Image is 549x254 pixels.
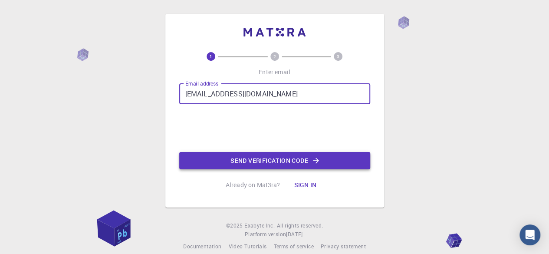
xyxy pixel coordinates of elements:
span: Documentation [183,243,221,250]
button: Sign in [287,176,323,194]
span: Terms of service [273,243,313,250]
p: Already on Mat3ra? [226,181,280,189]
label: Email address [185,80,218,87]
iframe: reCAPTCHA [209,111,341,145]
button: Send verification code [179,152,370,169]
span: All rights reserved. [276,221,323,230]
span: Video Tutorials [228,243,266,250]
a: Documentation [183,242,221,251]
span: [DATE] . [286,231,304,238]
span: Platform version [245,230,286,239]
a: Exabyte Inc. [244,221,275,230]
span: Privacy statement [321,243,366,250]
text: 1 [210,53,212,59]
a: Terms of service [273,242,313,251]
p: Enter email [259,68,290,76]
span: Exabyte Inc. [244,222,275,229]
div: Open Intercom Messenger [519,224,540,245]
text: 2 [273,53,276,59]
a: Video Tutorials [228,242,266,251]
a: Privacy statement [321,242,366,251]
a: [DATE]. [286,230,304,239]
text: 3 [337,53,339,59]
span: © 2025 [226,221,244,230]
